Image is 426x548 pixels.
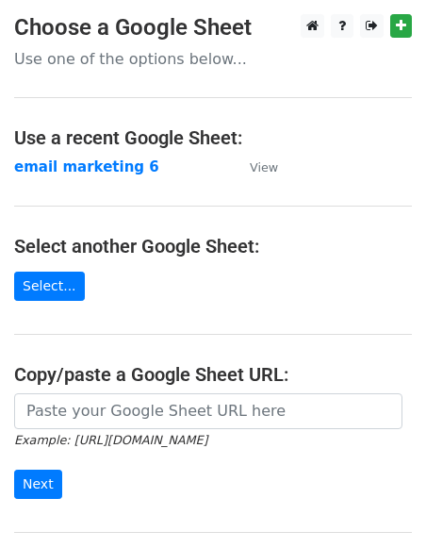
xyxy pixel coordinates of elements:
[14,393,402,429] input: Paste your Google Sheet URL here
[250,160,278,174] small: View
[14,235,412,257] h4: Select another Google Sheet:
[14,470,62,499] input: Next
[14,433,207,447] small: Example: [URL][DOMAIN_NAME]
[14,126,412,149] h4: Use a recent Google Sheet:
[231,158,278,175] a: View
[14,158,159,175] a: email marketing 6
[14,49,412,69] p: Use one of the options below...
[14,272,85,301] a: Select...
[14,14,412,42] h3: Choose a Google Sheet
[14,363,412,386] h4: Copy/paste a Google Sheet URL:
